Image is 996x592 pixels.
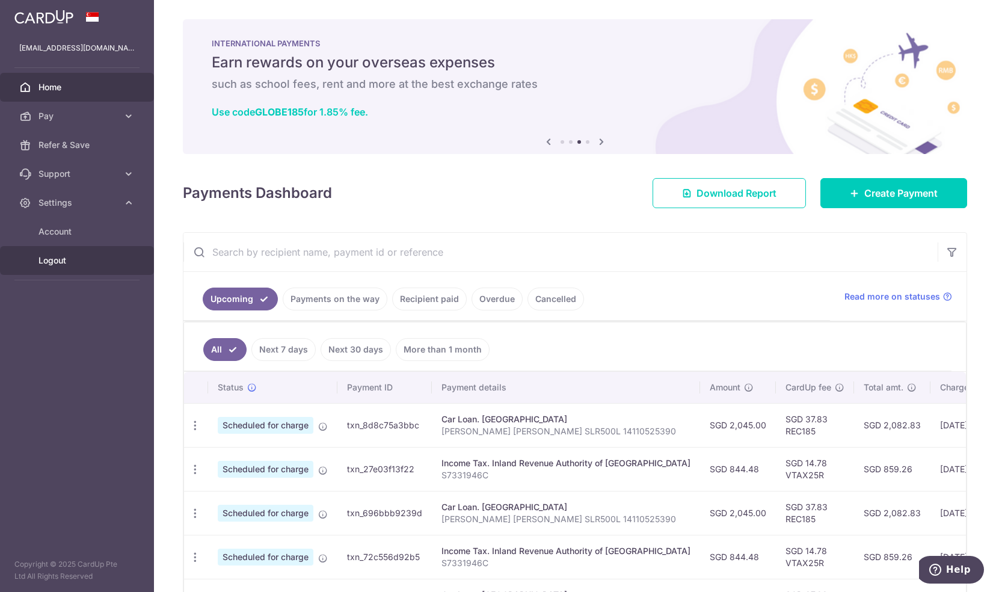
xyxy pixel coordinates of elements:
[283,288,387,310] a: Payments on the way
[776,447,854,491] td: SGD 14.78 VTAX25R
[218,381,244,393] span: Status
[212,106,368,118] a: Use codeGLOBE185for 1.85% fee.
[337,372,432,403] th: Payment ID
[337,535,432,579] td: txn_72c556d92b5
[940,381,989,393] span: Charge date
[919,556,984,586] iframe: Opens a widget where you can find more information
[38,81,118,93] span: Home
[653,178,806,208] a: Download Report
[700,403,776,447] td: SGD 2,045.00
[183,19,967,154] img: International Payment Banner
[441,457,690,469] div: Income Tax. Inland Revenue Authority of [GEOGRAPHIC_DATA]
[212,77,938,91] h6: such as school fees, rent and more at the best exchange rates
[212,53,938,72] h5: Earn rewards on your overseas expenses
[441,545,690,557] div: Income Tax. Inland Revenue Authority of [GEOGRAPHIC_DATA]
[432,372,700,403] th: Payment details
[396,338,490,361] a: More than 1 month
[183,182,332,204] h4: Payments Dashboard
[255,106,304,118] b: GLOBE185
[251,338,316,361] a: Next 7 days
[321,338,391,361] a: Next 30 days
[700,447,776,491] td: SGD 844.48
[441,469,690,481] p: S7331946C
[820,178,967,208] a: Create Payment
[854,535,930,579] td: SGD 859.26
[854,403,930,447] td: SGD 2,082.83
[854,491,930,535] td: SGD 2,082.83
[337,403,432,447] td: txn_8d8c75a3bbc
[218,505,313,522] span: Scheduled for charge
[337,491,432,535] td: txn_696bbb9239d
[700,491,776,535] td: SGD 2,045.00
[710,381,740,393] span: Amount
[203,338,247,361] a: All
[864,186,938,200] span: Create Payment
[700,535,776,579] td: SGD 844.48
[776,535,854,579] td: SGD 14.78 VTAX25R
[527,288,584,310] a: Cancelled
[337,447,432,491] td: txn_27e03f13f22
[14,10,73,24] img: CardUp
[38,110,118,122] span: Pay
[441,501,690,513] div: Car Loan. [GEOGRAPHIC_DATA]
[854,447,930,491] td: SGD 859.26
[392,288,467,310] a: Recipient paid
[19,42,135,54] p: [EMAIL_ADDRESS][DOMAIN_NAME]
[785,381,831,393] span: CardUp fee
[844,291,940,303] span: Read more on statuses
[38,254,118,267] span: Logout
[218,461,313,478] span: Scheduled for charge
[38,139,118,151] span: Refer & Save
[776,403,854,447] td: SGD 37.83 REC185
[218,417,313,434] span: Scheduled for charge
[212,39,938,48] p: INTERNATIONAL PAYMENTS
[38,226,118,238] span: Account
[696,186,776,200] span: Download Report
[183,233,938,271] input: Search by recipient name, payment id or reference
[776,491,854,535] td: SGD 37.83 REC185
[38,197,118,209] span: Settings
[472,288,523,310] a: Overdue
[38,168,118,180] span: Support
[441,513,690,525] p: [PERSON_NAME] [PERSON_NAME] SLR500L 14110525390
[203,288,278,310] a: Upcoming
[441,413,690,425] div: Car Loan. [GEOGRAPHIC_DATA]
[844,291,952,303] a: Read more on statuses
[441,557,690,569] p: S7331946C
[864,381,903,393] span: Total amt.
[441,425,690,437] p: [PERSON_NAME] [PERSON_NAME] SLR500L 14110525390
[218,549,313,566] span: Scheduled for charge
